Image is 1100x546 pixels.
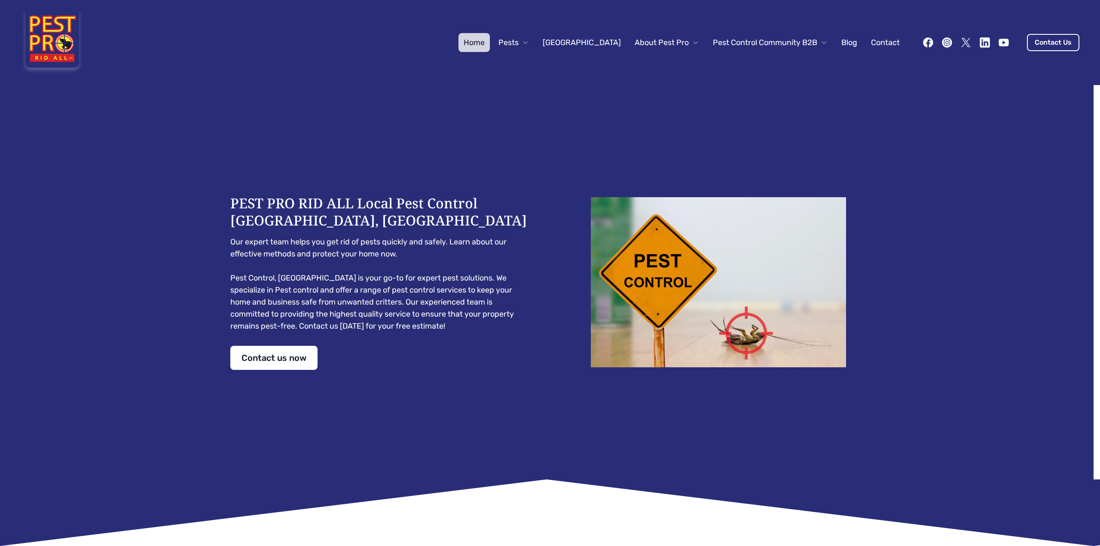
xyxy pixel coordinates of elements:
[538,33,626,52] a: [GEOGRAPHIC_DATA]
[1027,34,1079,51] a: Contact Us
[21,10,84,75] img: Pest Pro Rid All
[629,33,704,52] button: About Pest Pro
[635,37,689,49] span: About Pest Pro
[493,33,534,52] button: Pests
[708,33,833,52] button: Pest Control Community B2B
[230,346,318,370] a: Contact us now
[567,197,870,367] img: Dead cockroach on floor with caution sign pest control
[498,37,519,49] span: Pests
[713,37,817,49] span: Pest Control Community B2B
[866,33,905,52] a: Contact
[836,33,862,52] a: Blog
[458,33,490,52] a: Home
[230,195,533,229] h1: PEST PRO RID ALL Local Pest Control [GEOGRAPHIC_DATA], [GEOGRAPHIC_DATA]
[230,236,533,332] pre: Our expert team helps you get rid of pests quickly and safely. Learn about our effective methods ...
